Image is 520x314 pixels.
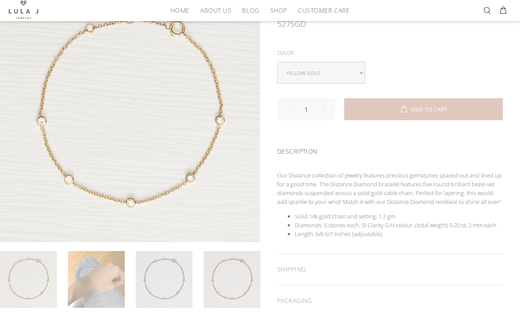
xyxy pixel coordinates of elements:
span: Customer Care [298,7,349,14]
a: HOME [165,4,195,17]
div: Color: [277,47,503,59]
span: HOME [171,7,189,14]
div: DESCRIPTION [277,136,503,164]
span: Shop [270,7,287,14]
span: Blog [242,7,259,14]
li: Solid 14k gold chain and setting, 1.2 gm [295,212,503,221]
a: Customer Care [293,4,349,17]
span: ADD TO CART [411,107,447,112]
a: Shop [265,4,293,17]
div: SGD [277,15,503,33]
a: About Us [195,4,237,17]
p: Our Distance collection of jewelry features precious gemstones spaced out and lined up for a good... [277,171,503,206]
a: Blog [237,4,264,17]
button: ADD TO CART [344,98,503,120]
li: Length: 6/6.5/7 inches (adjustable) [295,229,503,238]
span: 527 [277,15,290,33]
li: Diamonds: 5 stones each. SI Clarity G-H colour, (total weight) 0.20 ct, 2 mm each. [295,221,503,229]
div: SHIPPING [277,254,503,285]
span: About Us [200,7,231,14]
